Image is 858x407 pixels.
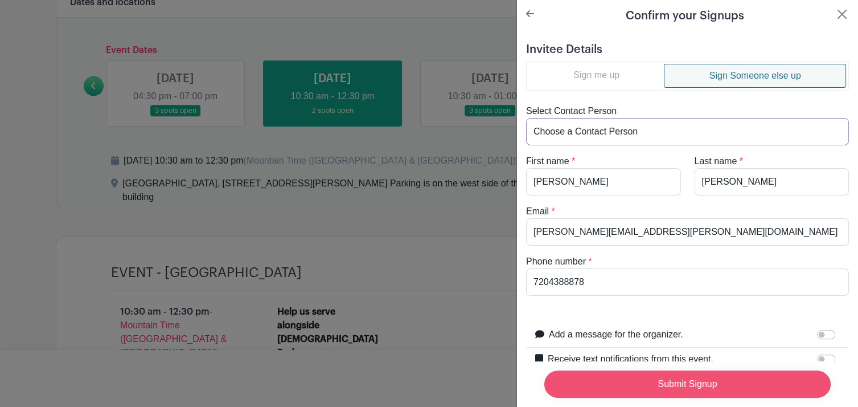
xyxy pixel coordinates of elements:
label: Phone number [526,255,586,268]
h5: Confirm your Signups [626,7,744,25]
label: Email [526,205,549,218]
a: Sign Someone else up [664,64,846,88]
a: Sign me up [529,64,664,87]
button: Close [835,7,849,21]
label: First name [526,154,569,168]
label: Add a message for the organizer. [549,328,683,341]
input: Submit Signup [544,371,831,398]
label: Select Contact Person [526,104,617,118]
h5: Invitee Details [526,43,849,56]
label: Receive text notifications from this event. [548,352,713,366]
label: Last name [695,154,737,168]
